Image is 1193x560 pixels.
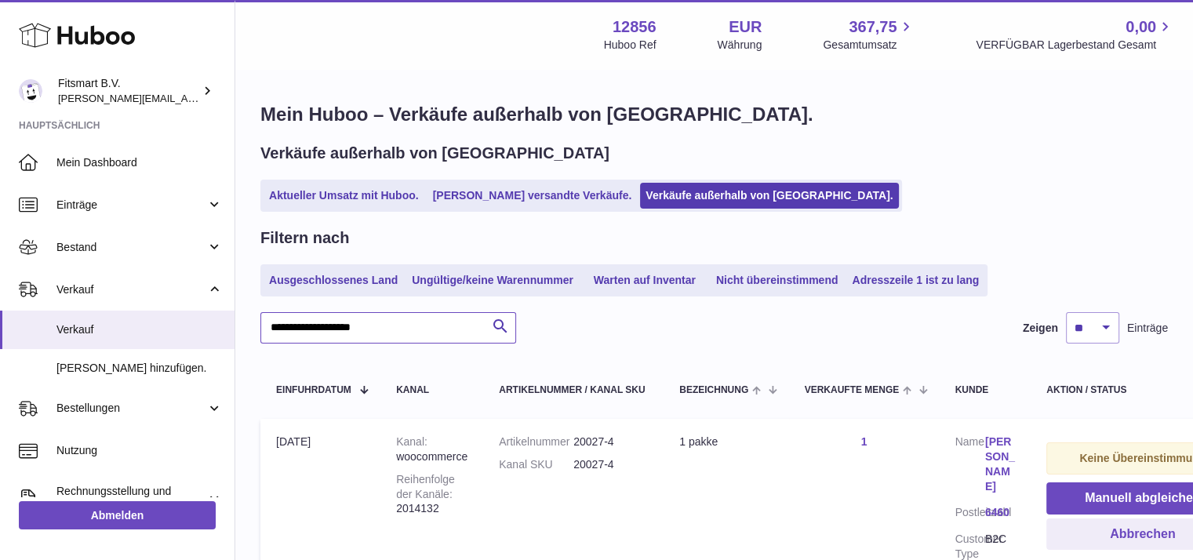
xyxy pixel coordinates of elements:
[56,484,206,514] span: Rechnungsstellung und Zahlungen
[573,435,648,449] dd: 20027-4
[849,16,897,38] span: 367,75
[955,505,985,524] dt: Postleitzahl
[679,435,773,449] div: 1 pakke
[805,385,900,395] span: Verkaufte Menge
[582,267,707,293] a: Warten auf Inventar
[19,501,216,529] a: Abmelden
[499,385,648,395] div: Artikelnummer / Kanal SKU
[679,385,748,395] span: Bezeichnung
[604,38,657,53] div: Huboo Ref
[985,435,1015,494] a: [PERSON_NAME]
[985,505,1015,520] a: 6460
[711,267,844,293] a: Nicht übereinstimmend
[955,435,985,498] dt: Name
[56,361,223,376] span: [PERSON_NAME] hinzufügen.
[823,16,915,53] a: 367,75 Gesamtumsatz
[56,240,206,255] span: Bestand
[19,79,42,103] img: jonathan@leaderoo.com
[1023,321,1058,336] label: Zeigen
[640,183,898,209] a: Verkäufe außerhalb von [GEOGRAPHIC_DATA].
[427,183,638,209] a: [PERSON_NAME] versandte Verkäufe.
[718,38,762,53] div: Währung
[955,385,1016,395] div: Kunde
[260,227,349,249] h2: Filtern nach
[264,267,403,293] a: Ausgeschlossenes Land
[56,443,223,458] span: Nutzung
[396,472,467,517] div: 2014132
[56,322,223,337] span: Verkauf
[499,457,573,472] dt: Kanal SKU
[976,38,1174,53] span: VERFÜGBAR Lagerbestand Gesamt
[976,16,1174,53] a: 0,00 VERFÜGBAR Lagerbestand Gesamt
[823,38,915,53] span: Gesamtumsatz
[396,435,427,448] strong: Kanal
[406,267,579,293] a: Ungültige/keine Warennummer
[276,385,351,395] span: Einfuhrdatum
[260,102,1168,127] h1: Mein Huboo – Verkäufe außerhalb von [GEOGRAPHIC_DATA].
[1127,321,1168,336] span: Einträge
[58,76,199,106] div: Fitsmart B.V.
[260,143,609,164] h2: Verkäufe außerhalb von [GEOGRAPHIC_DATA]
[613,16,657,38] strong: 12856
[58,92,315,104] span: [PERSON_NAME][EMAIL_ADDRESS][DOMAIN_NAME]
[573,457,648,472] dd: 20027-4
[846,267,984,293] a: Adresszeile 1 ist zu lang
[1126,16,1156,38] span: 0,00
[56,155,223,170] span: Mein Dashboard
[56,198,206,213] span: Einträge
[861,435,867,448] a: 1
[396,435,467,464] div: woocommerce
[56,401,206,416] span: Bestellungen
[264,183,424,209] a: Aktueller Umsatz mit Huboo.
[499,435,573,449] dt: Artikelnummer
[729,16,762,38] strong: EUR
[56,282,206,297] span: Verkauf
[396,385,467,395] div: Kanal
[396,473,455,500] strong: Reihenfolge der Kanäle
